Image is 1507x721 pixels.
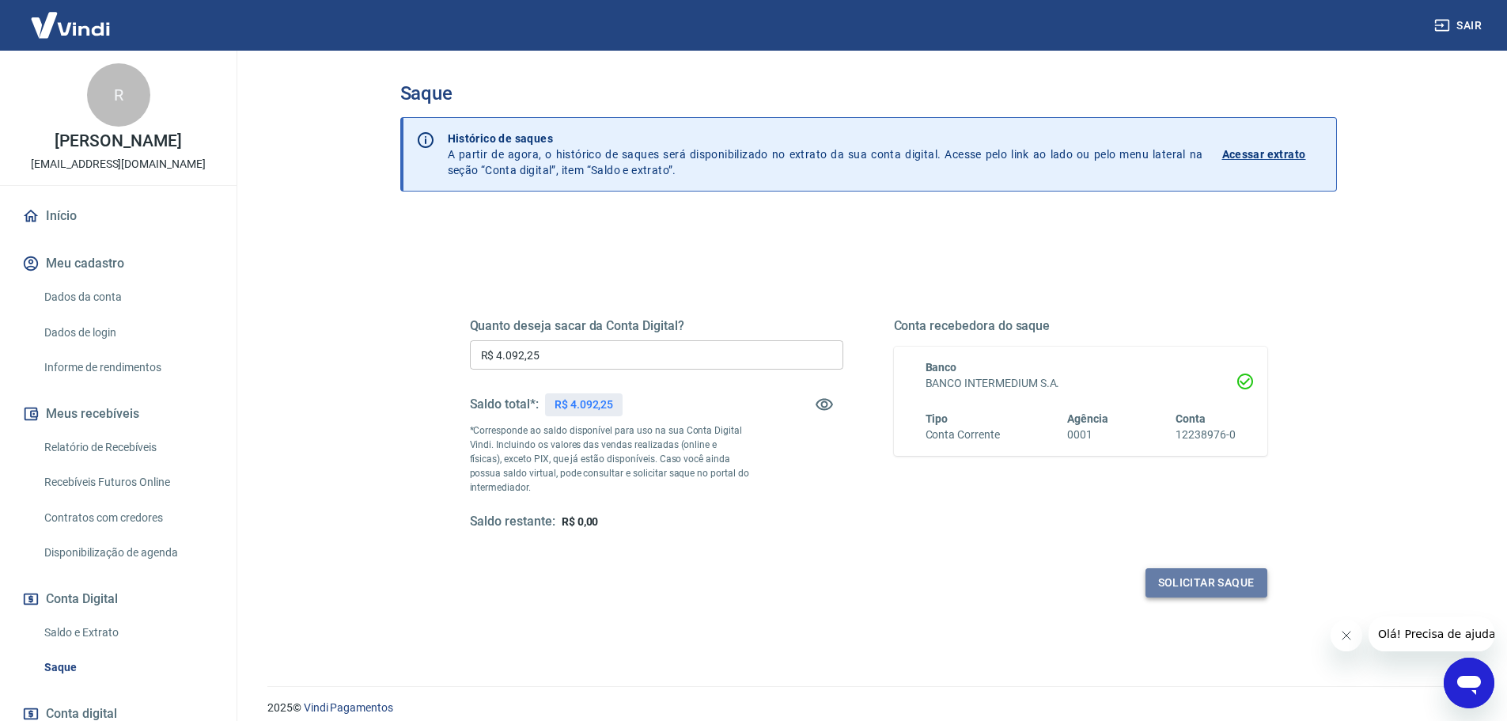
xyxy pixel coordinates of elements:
a: Vindi Pagamentos [304,701,393,714]
a: Contratos com credores [38,502,218,534]
button: Meu cadastro [19,246,218,281]
h3: Saque [400,82,1337,104]
h6: 0001 [1067,427,1108,443]
button: Solicitar saque [1145,568,1267,598]
span: Tipo [926,412,949,425]
span: Conta [1176,412,1206,425]
p: Acessar extrato [1222,146,1306,162]
p: R$ 4.092,25 [555,397,613,413]
a: Acessar extrato [1222,131,1323,178]
h6: 12238976-0 [1176,427,1236,443]
h5: Quanto deseja sacar da Conta Digital? [470,318,843,334]
div: R [87,63,150,127]
a: Disponibilização de agenda [38,537,218,569]
h5: Conta recebedora do saque [894,318,1267,334]
span: Olá! Precisa de ajuda? [9,11,133,24]
a: Relatório de Recebíveis [38,431,218,464]
p: *Corresponde ao saldo disponível para uso na sua Conta Digital Vindi. Incluindo os valores das ve... [470,423,750,495]
a: Saque [38,651,218,684]
button: Conta Digital [19,582,218,617]
a: Saldo e Extrato [38,617,218,649]
p: 2025 © [267,700,1469,716]
iframe: Fechar mensagem [1331,620,1362,651]
p: [EMAIL_ADDRESS][DOMAIN_NAME] [31,156,206,173]
h5: Saldo restante: [470,514,555,530]
a: Início [19,199,218,233]
button: Meus recebíveis [19,397,218,431]
button: Sair [1431,11,1488,40]
h6: Conta Corrente [926,427,1000,443]
iframe: Botão para abrir a janela de mensagens [1444,658,1494,708]
a: Informe de rendimentos [38,351,218,384]
h6: BANCO INTERMEDIUM S.A. [926,375,1236,392]
span: Banco [926,361,957,374]
p: A partir de agora, o histórico de saques será disponibilizado no extrato da sua conta digital. Ac... [448,131,1203,178]
span: Agência [1067,412,1108,425]
span: R$ 0,00 [562,515,599,528]
p: Histórico de saques [448,131,1203,146]
a: Recebíveis Futuros Online [38,466,218,499]
iframe: Mensagem da empresa [1369,617,1494,651]
a: Dados de login [38,317,218,349]
img: Vindi [19,1,122,49]
p: [PERSON_NAME] [55,133,181,150]
h5: Saldo total*: [470,397,539,412]
a: Dados da conta [38,281,218,313]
